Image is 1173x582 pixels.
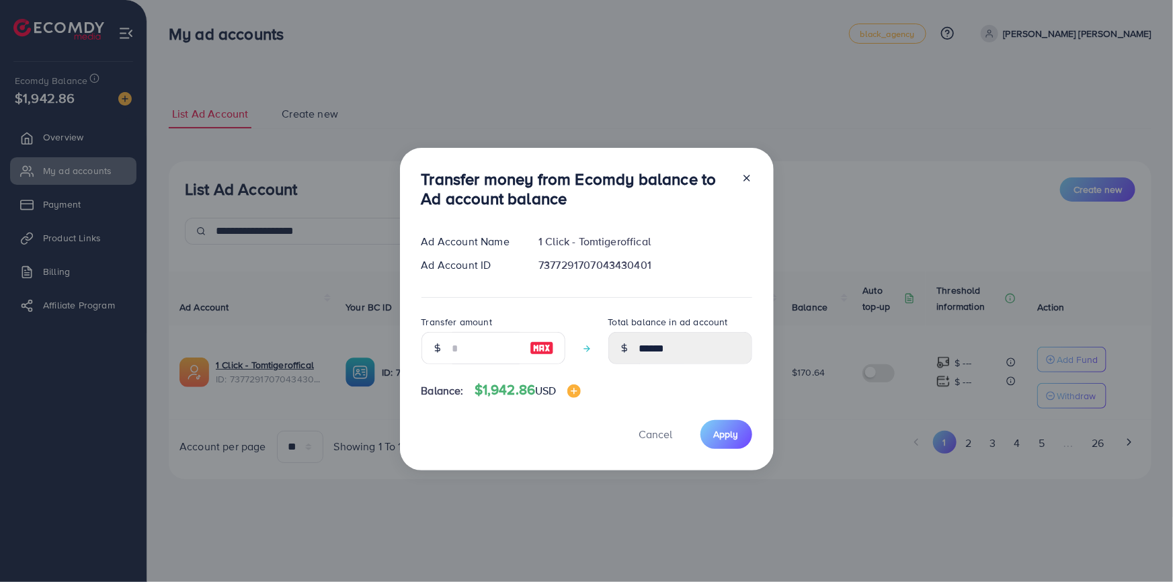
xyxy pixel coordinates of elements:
[639,427,673,442] span: Cancel
[475,382,581,399] h4: $1,942.86
[528,257,762,273] div: 7377291707043430401
[714,427,739,441] span: Apply
[411,234,528,249] div: Ad Account Name
[622,420,690,449] button: Cancel
[421,169,731,208] h3: Transfer money from Ecomdy balance to Ad account balance
[411,257,528,273] div: Ad Account ID
[567,384,581,398] img: image
[608,315,728,329] label: Total balance in ad account
[421,383,464,399] span: Balance:
[530,340,554,356] img: image
[535,383,556,398] span: USD
[1116,522,1163,572] iframe: Chat
[700,420,752,449] button: Apply
[528,234,762,249] div: 1 Click - Tomtigeroffical
[421,315,492,329] label: Transfer amount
